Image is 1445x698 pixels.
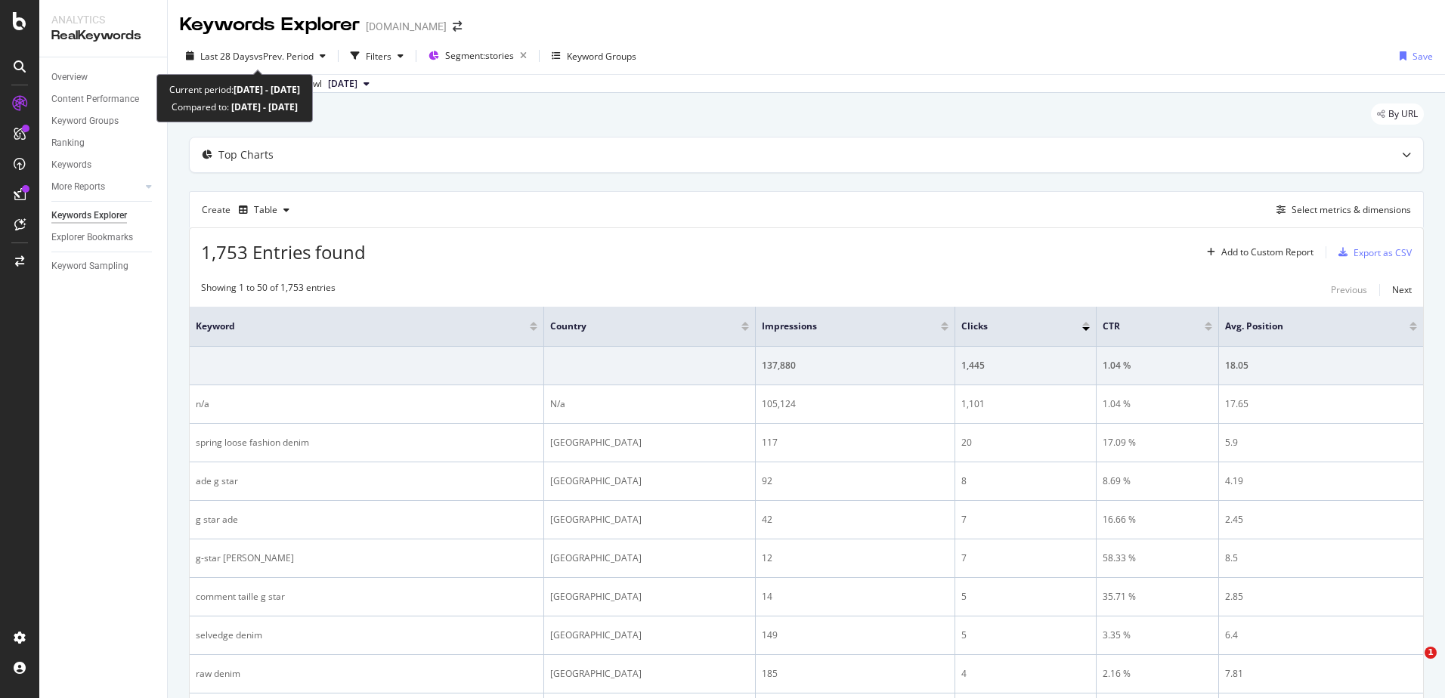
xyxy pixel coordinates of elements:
[51,135,85,151] div: Ranking
[1225,474,1417,488] div: 4.19
[51,208,127,224] div: Keywords Explorer
[322,75,376,93] button: [DATE]
[51,179,141,195] a: More Reports
[366,50,391,63] div: Filters
[218,147,274,162] div: Top Charts
[254,205,277,215] div: Table
[234,83,300,96] b: [DATE] - [DATE]
[546,44,642,68] button: Keyword Groups
[51,69,88,85] div: Overview
[961,590,1090,604] div: 5
[51,91,156,107] a: Content Performance
[196,513,537,527] div: g star ade
[550,436,749,449] div: [GEOGRAPHIC_DATA]
[172,98,298,116] div: Compared to:
[1103,397,1212,411] div: 1.04 %
[1103,667,1212,681] div: 2.16 %
[51,69,156,85] a: Overview
[1413,50,1433,63] div: Save
[550,474,749,488] div: [GEOGRAPHIC_DATA]
[196,397,537,411] div: n/a
[1332,240,1412,264] button: Export as CSV
[202,198,295,222] div: Create
[762,513,948,527] div: 42
[1394,647,1430,683] iframe: Intercom live chat
[567,50,636,63] div: Keyword Groups
[180,12,360,38] div: Keywords Explorer
[51,157,91,173] div: Keywords
[169,81,300,98] div: Current period:
[51,27,155,45] div: RealKeywords
[1201,240,1313,264] button: Add to Custom Report
[1103,629,1212,642] div: 3.35 %
[51,113,119,129] div: Keyword Groups
[51,135,156,151] a: Ranking
[1103,590,1212,604] div: 35.71 %
[762,359,948,372] div: 137,880
[961,474,1090,488] div: 8
[1392,283,1412,296] div: Next
[51,230,156,246] a: Explorer Bookmarks
[1225,590,1417,604] div: 2.85
[1103,436,1212,449] div: 17.09 %
[550,513,749,527] div: [GEOGRAPHIC_DATA]
[762,629,948,642] div: 149
[328,77,357,91] span: 2025 Aug. 25th
[1225,513,1417,527] div: 2.45
[196,590,537,604] div: comment taille g star
[1331,281,1367,299] button: Previous
[196,551,537,565] div: g-star [PERSON_NAME]
[51,113,156,129] a: Keyword Groups
[51,258,156,274] a: Keyword Sampling
[1425,647,1437,659] span: 1
[1103,551,1212,565] div: 58.33 %
[550,397,749,411] div: N/a
[1225,551,1417,565] div: 8.5
[51,157,156,173] a: Keywords
[1388,110,1418,119] span: By URL
[51,258,128,274] div: Keyword Sampling
[200,50,254,63] span: Last 28 Days
[196,474,537,488] div: ade g star
[762,397,948,411] div: 105,124
[961,629,1090,642] div: 5
[229,100,298,113] b: [DATE] - [DATE]
[1331,283,1367,296] div: Previous
[1225,359,1417,372] div: 18.05
[1103,513,1212,527] div: 16.66 %
[1225,397,1417,411] div: 17.65
[550,320,719,333] span: Country
[762,436,948,449] div: 117
[51,208,156,224] a: Keywords Explorer
[762,590,948,604] div: 14
[762,551,948,565] div: 12
[422,44,533,68] button: Segment:stories
[762,667,948,681] div: 185
[180,44,332,68] button: Last 28 DaysvsPrev. Period
[550,667,749,681] div: [GEOGRAPHIC_DATA]
[1225,629,1417,642] div: 6.4
[453,21,462,32] div: arrow-right-arrow-left
[1103,359,1212,372] div: 1.04 %
[1225,436,1417,449] div: 5.9
[961,436,1090,449] div: 20
[233,198,295,222] button: Table
[51,230,133,246] div: Explorer Bookmarks
[445,49,514,62] span: Segment: stories
[1392,281,1412,299] button: Next
[961,359,1090,372] div: 1,445
[762,320,918,333] span: Impressions
[201,281,336,299] div: Showing 1 to 50 of 1,753 entries
[961,551,1090,565] div: 7
[196,629,537,642] div: selvedge denim
[51,179,105,195] div: More Reports
[345,44,410,68] button: Filters
[550,551,749,565] div: [GEOGRAPHIC_DATA]
[961,397,1090,411] div: 1,101
[1221,248,1313,257] div: Add to Custom Report
[196,320,507,333] span: Keyword
[961,667,1090,681] div: 4
[366,19,447,34] div: [DOMAIN_NAME]
[1292,203,1411,216] div: Select metrics & dimensions
[550,590,749,604] div: [GEOGRAPHIC_DATA]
